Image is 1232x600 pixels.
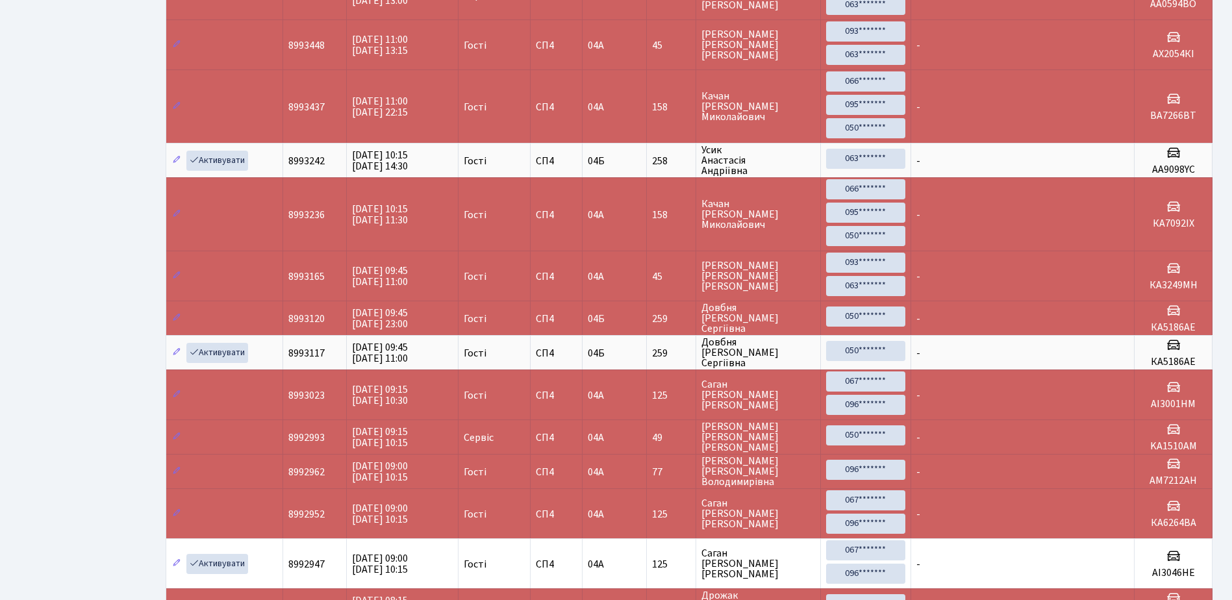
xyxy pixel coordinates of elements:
[464,559,486,569] span: Гості
[652,559,690,569] span: 125
[288,269,325,284] span: 8993165
[916,507,920,521] span: -
[701,456,815,487] span: [PERSON_NAME] [PERSON_NAME] Володимирівна
[701,548,815,579] span: Саган [PERSON_NAME] [PERSON_NAME]
[701,498,815,529] span: Саган [PERSON_NAME] [PERSON_NAME]
[352,340,408,366] span: [DATE] 09:45 [DATE] 11:00
[701,29,815,60] span: [PERSON_NAME] [PERSON_NAME] [PERSON_NAME]
[588,388,604,403] span: 04А
[288,388,325,403] span: 8993023
[288,507,325,521] span: 8992952
[536,390,577,401] span: СП4
[352,382,408,408] span: [DATE] 09:15 [DATE] 10:30
[464,390,486,401] span: Гості
[1140,321,1207,334] h5: КА5186АЕ
[536,559,577,569] span: СП4
[652,348,690,358] span: 259
[588,346,605,360] span: 04Б
[916,154,920,168] span: -
[288,100,325,114] span: 8993437
[916,431,920,445] span: -
[464,432,494,443] span: Сервіс
[588,312,605,326] span: 04Б
[701,260,815,292] span: [PERSON_NAME] [PERSON_NAME] [PERSON_NAME]
[536,432,577,443] span: СП4
[352,148,408,173] span: [DATE] 10:15 [DATE] 14:30
[1140,164,1207,176] h5: АА9098YC
[652,390,690,401] span: 125
[701,199,815,230] span: Качан [PERSON_NAME] Миколайович
[588,507,604,521] span: 04А
[352,306,408,331] span: [DATE] 09:45 [DATE] 23:00
[464,40,486,51] span: Гості
[352,264,408,289] span: [DATE] 09:45 [DATE] 11:00
[588,269,604,284] span: 04А
[652,210,690,220] span: 158
[588,465,604,479] span: 04А
[1140,48,1207,60] h5: AХ2054КІ
[916,208,920,222] span: -
[464,102,486,112] span: Гості
[352,202,408,227] span: [DATE] 10:15 [DATE] 11:30
[464,348,486,358] span: Гості
[701,303,815,334] span: Довбня [PERSON_NAME] Сергіївна
[652,102,690,112] span: 158
[916,269,920,284] span: -
[288,312,325,326] span: 8993120
[352,94,408,119] span: [DATE] 11:00 [DATE] 22:15
[652,314,690,324] span: 259
[536,271,577,282] span: СП4
[652,156,690,166] span: 258
[352,425,408,450] span: [DATE] 09:15 [DATE] 10:15
[1140,110,1207,122] h5: ВА7266ВТ
[701,379,815,410] span: Саган [PERSON_NAME] [PERSON_NAME]
[352,551,408,577] span: [DATE] 09:00 [DATE] 10:15
[916,346,920,360] span: -
[652,509,690,519] span: 125
[1140,279,1207,292] h5: КА3249МН
[288,208,325,222] span: 8993236
[652,271,690,282] span: 45
[186,151,248,171] a: Активувати
[464,509,486,519] span: Гості
[464,314,486,324] span: Гості
[536,102,577,112] span: СП4
[588,154,605,168] span: 04Б
[1140,567,1207,579] h5: АІ3046НЕ
[916,388,920,403] span: -
[652,467,690,477] span: 77
[352,501,408,527] span: [DATE] 09:00 [DATE] 10:15
[288,431,325,445] span: 8992993
[1140,218,1207,230] h5: КА7092ІХ
[1140,398,1207,410] h5: АІ3001НМ
[701,145,815,176] span: Усик Анастасія Андріївна
[536,210,577,220] span: СП4
[701,91,815,122] span: Качан [PERSON_NAME] Миколайович
[464,156,486,166] span: Гості
[916,38,920,53] span: -
[701,337,815,368] span: Довбня [PERSON_NAME] Сергіївна
[588,208,604,222] span: 04А
[288,154,325,168] span: 8993242
[536,467,577,477] span: СП4
[1140,440,1207,453] h5: KA1510AM
[1140,475,1207,487] h5: АМ7212АН
[288,557,325,571] span: 8992947
[536,314,577,324] span: СП4
[916,557,920,571] span: -
[536,348,577,358] span: СП4
[536,40,577,51] span: СП4
[588,100,604,114] span: 04А
[588,557,604,571] span: 04А
[652,40,690,51] span: 45
[916,465,920,479] span: -
[1140,356,1207,368] h5: КА5186АЕ
[464,271,486,282] span: Гості
[652,432,690,443] span: 49
[288,465,325,479] span: 8992962
[288,346,325,360] span: 8993117
[352,459,408,484] span: [DATE] 09:00 [DATE] 10:15
[1140,517,1207,529] h5: КА6264ВА
[588,38,604,53] span: 04А
[464,467,486,477] span: Гості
